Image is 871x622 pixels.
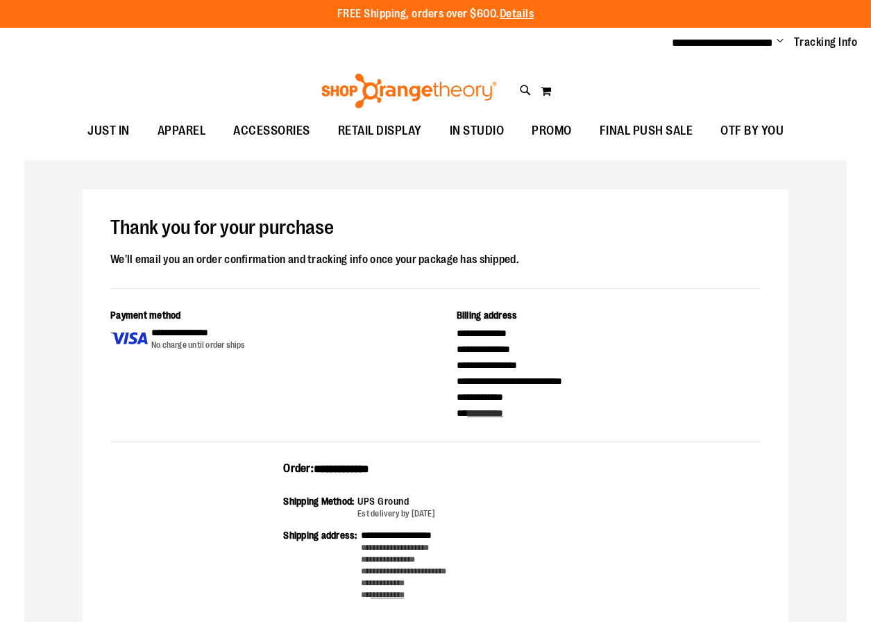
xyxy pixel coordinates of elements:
span: APPAREL [158,115,206,146]
h1: Thank you for your purchase [110,217,761,239]
a: FINAL PUSH SALE [586,115,707,147]
img: Shop Orangetheory [319,74,499,108]
a: Tracking Info [794,35,858,50]
a: IN STUDIO [436,115,518,147]
div: Order: [283,461,588,486]
span: IN STUDIO [450,115,505,146]
a: RETAIL DISPLAY [324,115,436,147]
a: ACCESSORIES [219,115,324,147]
button: Account menu [777,35,784,49]
a: Details [500,8,534,20]
span: ACCESSORIES [233,115,310,146]
a: OTF BY YOU [707,115,797,147]
span: Est delivery by [DATE] [357,509,435,519]
div: We'll email you an order confirmation and tracking info once your package has shipped. [110,251,761,269]
span: FINAL PUSH SALE [600,115,693,146]
div: Shipping address: [283,528,360,602]
span: PROMO [532,115,572,146]
span: RETAIL DISPLAY [338,115,422,146]
a: PROMO [518,115,586,147]
div: UPS Ground [357,494,435,508]
div: No charge until order ships [151,339,246,351]
a: JUST IN [74,115,144,147]
div: Payment method [110,308,415,326]
span: JUST IN [87,115,130,146]
div: Billing address [457,308,761,326]
p: FREE Shipping, orders over $600. [337,6,534,22]
div: Shipping Method: [283,494,357,520]
a: APPAREL [144,115,220,147]
span: OTF BY YOU [720,115,784,146]
img: Payment type icon [110,326,148,351]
